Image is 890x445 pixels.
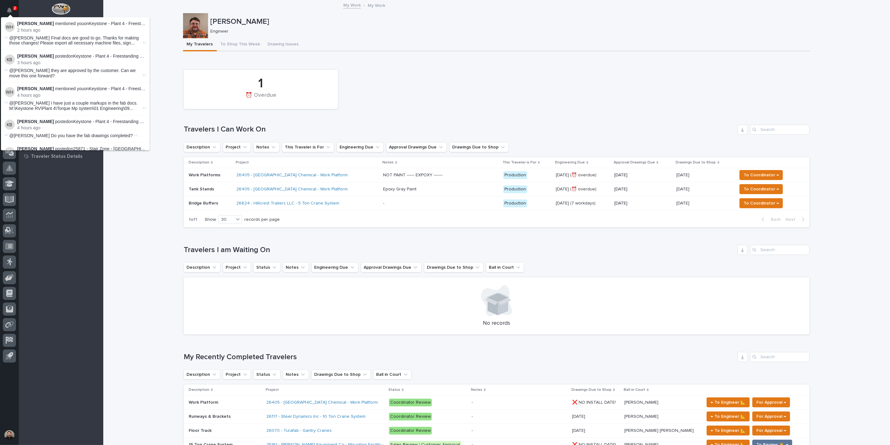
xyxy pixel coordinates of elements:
[17,119,54,124] strong: [PERSON_NAME]
[750,125,810,135] input: Search
[752,411,790,422] button: For Approval →
[8,8,16,18] div: Notifications2
[676,159,716,166] p: Drawings Due to Shop
[624,386,645,393] p: Ball in Court
[183,38,217,51] button: My Travelers
[383,173,442,178] div: NOT PAINT ------ EXPOXY -------
[17,146,146,152] p: posted on :
[785,217,799,222] span: Next
[744,185,779,193] span: To Coordinator →
[572,399,617,405] p: ❌ NO INSTALL DATE!
[266,400,378,405] a: 26405 - [GEOGRAPHIC_DATA] Chemical - Work Platform
[253,370,280,380] button: Status
[52,3,70,15] img: Workspace Logo
[383,187,417,192] div: Epoxy Gray Paint
[17,119,146,124] p: posted on :
[89,86,191,91] a: Keystone - Plant 4 - Freestanding Monorail Structure
[189,413,232,419] p: Runways & Brackets
[624,413,660,419] p: [PERSON_NAME]
[756,413,786,420] span: For Approval →
[5,147,15,157] img: Wynne Hochstetler
[236,187,348,192] a: 26405 - [GEOGRAPHIC_DATA] Chemical - Work Platform
[184,410,810,424] tr: Runways & BracketsRunways & Brackets 26117 - Steel Dynamics Inc - 10 Ton Crane System Coordinator...
[614,201,672,206] p: [DATE]
[503,159,536,166] p: This Traveler is For
[677,171,691,178] p: [DATE]
[17,146,54,151] strong: [PERSON_NAME]
[189,427,213,433] p: Floor Track
[184,196,810,210] tr: Bridge Buffers26624 - Hillcrest Trailers LLC - 5 Ton Crane System - Production[DATE] (7 workdays)...
[266,386,279,393] p: Project
[205,217,216,222] p: Show
[750,352,810,362] input: Search
[503,199,527,207] div: Production
[89,21,191,26] a: Keystone - Plant 4 - Freestanding Monorail Structure
[707,426,750,436] button: ← To Engineer 📐
[264,38,303,51] button: Drawing Issues
[343,1,361,8] a: My Work
[486,262,524,272] button: Ball in Court
[707,411,750,422] button: ← To Engineer 📐
[752,397,790,407] button: For Approval →
[236,173,348,178] a: 26405 - [GEOGRAPHIC_DATA] Chemical - Work Platform
[73,146,284,151] a: 25871 - Stair Zone - [GEOGRAPHIC_DATA] LLC - [GEOGRAPHIC_DATA] Storage - [GEOGRAPHIC_DATA]
[572,427,586,433] p: [DATE]
[388,386,400,393] p: Status
[382,159,394,166] p: Notes
[386,142,447,152] button: Approval Drawings Due
[5,22,15,32] img: Weston Hochstetler
[373,370,412,380] button: Ball in Court
[266,414,366,419] a: 26117 - Steel Dynamics Inc - 10 Ton Crane System
[211,17,808,26] p: [PERSON_NAME]
[184,246,735,255] h1: Travelers I am Waiting On
[449,142,509,152] button: Drawings Due to Shop
[752,426,790,436] button: For Approval →
[572,413,586,419] p: [DATE]
[3,429,16,442] button: users-avatar
[223,370,251,380] button: Project
[571,386,611,393] p: Drawings Due to Shop
[17,28,146,33] p: 2 hours ago
[556,187,609,192] p: [DATE] (⏰ overdue)
[189,201,231,206] p: Bridge Buffers
[756,399,786,406] span: For Approval →
[17,125,146,131] p: 4 hours ago
[383,201,384,206] div: -
[389,427,432,435] div: Coordinator Review
[219,216,234,223] div: 30
[311,262,358,272] button: Engineering Due
[614,173,672,178] p: [DATE]
[711,399,746,406] span: ← To Engineer 📐
[555,159,585,166] p: Engineering Due
[624,427,695,433] p: [PERSON_NAME] [PERSON_NAME]
[194,92,327,105] div: ⏰ Overdue
[9,133,133,138] span: @[PERSON_NAME] Do you have the fab drawings completed?
[361,262,422,272] button: Approval Drawings Due
[711,427,746,434] span: ← To Engineer 📐
[184,168,810,182] tr: Work Platforms26405 - [GEOGRAPHIC_DATA] Chemical - Work Platform NOT PAINT ------ EXPOXY ------- ...
[211,29,806,34] p: Engineer
[283,370,309,380] button: Notes
[184,396,810,410] tr: Work PlatformWork Platform 26405 - [GEOGRAPHIC_DATA] Chemical - Work Platform Coordinator Review-...
[19,152,103,161] a: Traveler Status Details
[471,386,482,393] p: Notes
[17,86,54,91] strong: [PERSON_NAME]
[707,397,750,407] button: ← To Engineer 📐
[556,201,609,206] p: [DATE] (7 workdays)
[5,87,15,97] img: Weston Hochstetler
[503,185,527,193] div: Production
[750,245,810,255] div: Search
[472,428,473,433] div: -
[783,217,810,222] button: Next
[217,38,264,51] button: To Shop This Week
[9,35,141,46] span: @[PERSON_NAME] Final docs are good to go. Thanks for making those changes! Please export all nece...
[9,101,141,111] span: @[PERSON_NAME] I have just a couple markups in the fab docs. M:\Keystone RV\Plant 4\Torque Mp sys...
[756,427,786,434] span: For Approval →
[236,159,249,166] p: Project
[223,142,251,152] button: Project
[189,386,209,393] p: Description
[389,399,432,406] div: Coordinator Review
[739,170,783,180] button: To Coordinator →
